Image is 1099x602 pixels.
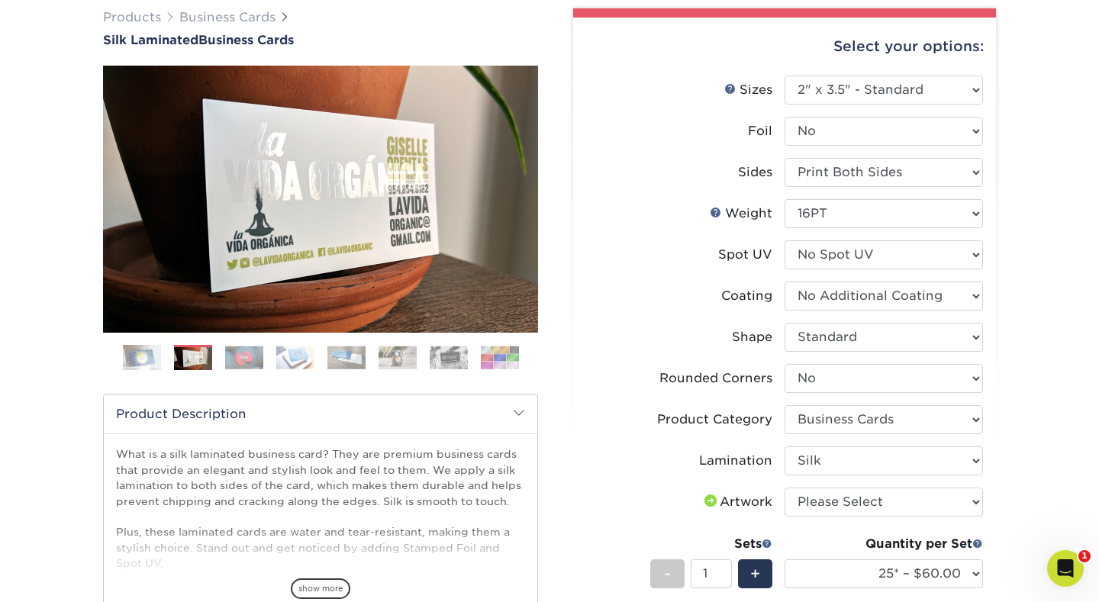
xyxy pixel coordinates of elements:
[701,493,772,511] div: Artwork
[179,10,276,24] a: Business Cards
[732,328,772,346] div: Shape
[721,287,772,305] div: Coating
[585,18,984,76] div: Select your options:
[738,163,772,182] div: Sides
[174,347,212,371] img: Business Cards 02
[276,346,314,369] img: Business Cards 04
[379,346,417,369] img: Business Cards 06
[103,33,538,47] h1: Business Cards
[430,346,468,369] img: Business Cards 07
[103,33,538,47] a: Silk LaminatedBusiness Cards
[718,246,772,264] div: Spot UV
[103,10,161,24] a: Products
[748,122,772,140] div: Foil
[659,369,772,388] div: Rounded Corners
[225,346,263,369] img: Business Cards 03
[657,410,772,429] div: Product Category
[291,578,350,599] span: show more
[103,66,538,333] img: Silk Laminated 02
[103,33,198,47] span: Silk Laminated
[481,346,519,369] img: Business Cards 08
[104,394,537,433] h2: Product Description
[710,204,772,223] div: Weight
[123,339,161,377] img: Business Cards 01
[699,452,772,470] div: Lamination
[724,81,772,99] div: Sizes
[750,562,760,585] span: +
[785,535,983,553] div: Quantity per Set
[1047,550,1084,587] iframe: Intercom live chat
[327,346,366,369] img: Business Cards 05
[664,562,671,585] span: -
[1078,550,1091,562] span: 1
[650,535,772,553] div: Sets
